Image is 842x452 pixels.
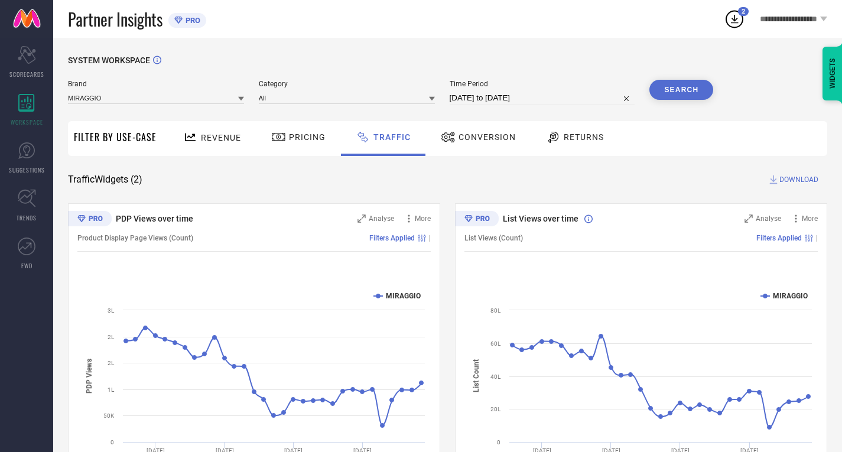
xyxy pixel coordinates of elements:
text: 60L [490,340,501,347]
button: Search [649,80,713,100]
span: | [816,234,818,242]
span: Analyse [369,214,394,223]
text: 20L [490,406,501,412]
text: 0 [110,439,114,446]
span: More [802,214,818,223]
span: PRO [183,16,200,25]
span: Filters Applied [756,234,802,242]
span: Analyse [756,214,781,223]
span: DOWNLOAD [779,174,818,186]
span: Product Display Page Views (Count) [77,234,193,242]
span: | [429,234,431,242]
text: MIRAGGIO [386,292,421,300]
span: List Views (Count) [464,234,523,242]
text: 40L [490,373,501,380]
text: 1L [108,386,115,393]
input: Select time period [450,91,635,105]
span: More [415,214,431,223]
text: 2L [108,360,115,366]
span: SYSTEM WORKSPACE [68,56,150,65]
text: MIRAGGIO [773,292,808,300]
text: 80L [490,307,501,314]
div: Open download list [724,8,745,30]
span: PDP Views over time [116,214,193,223]
span: Revenue [201,133,241,142]
span: Brand [68,80,244,88]
div: Premium [455,211,499,229]
tspan: PDP Views [85,359,93,394]
span: 2 [742,8,745,15]
div: Premium [68,211,112,229]
span: Time Period [450,80,635,88]
span: Traffic Widgets ( 2 ) [68,174,142,186]
svg: Zoom [357,214,366,223]
svg: Zoom [745,214,753,223]
span: TRENDS [17,213,37,222]
span: SUGGESTIONS [9,165,45,174]
span: FWD [21,261,32,270]
text: 50K [103,412,115,419]
tspan: List Count [472,359,480,392]
span: List Views over time [503,214,578,223]
span: WORKSPACE [11,118,43,126]
span: Pricing [289,132,326,142]
text: 0 [497,439,500,446]
text: 3L [108,307,115,314]
span: Partner Insights [68,7,162,31]
text: 2L [108,334,115,340]
span: Conversion [459,132,516,142]
span: Filters Applied [369,234,415,242]
span: Traffic [373,132,411,142]
span: Returns [564,132,604,142]
span: SCORECARDS [9,70,44,79]
span: Category [259,80,435,88]
span: Filter By Use-Case [74,130,157,144]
